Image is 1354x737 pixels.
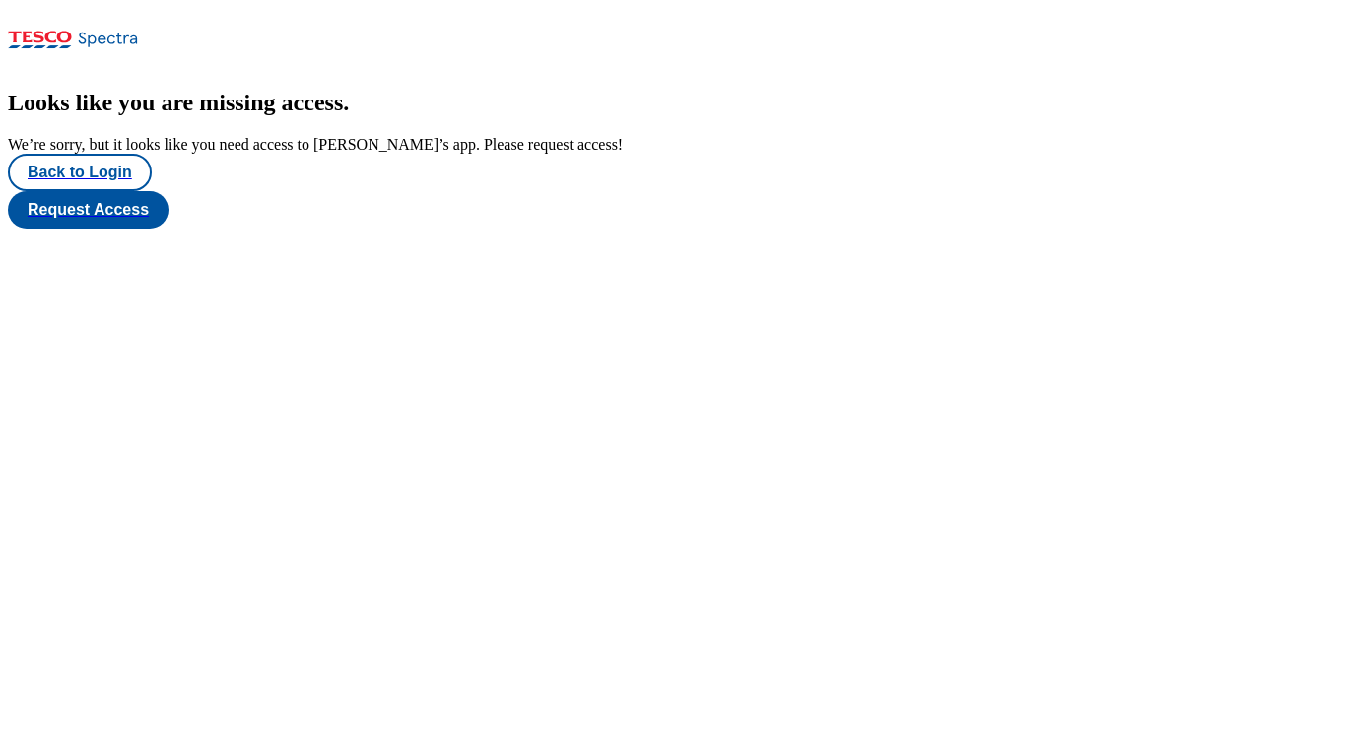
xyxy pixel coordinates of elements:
[8,136,1346,154] div: We’re sorry, but it looks like you need access to [PERSON_NAME]’s app. Please request access!
[8,191,1346,229] a: Request Access
[8,154,152,191] button: Back to Login
[8,90,1346,116] h2: Looks like you are missing access
[8,191,169,229] button: Request Access
[343,90,349,115] span: .
[8,154,1346,191] a: Back to Login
